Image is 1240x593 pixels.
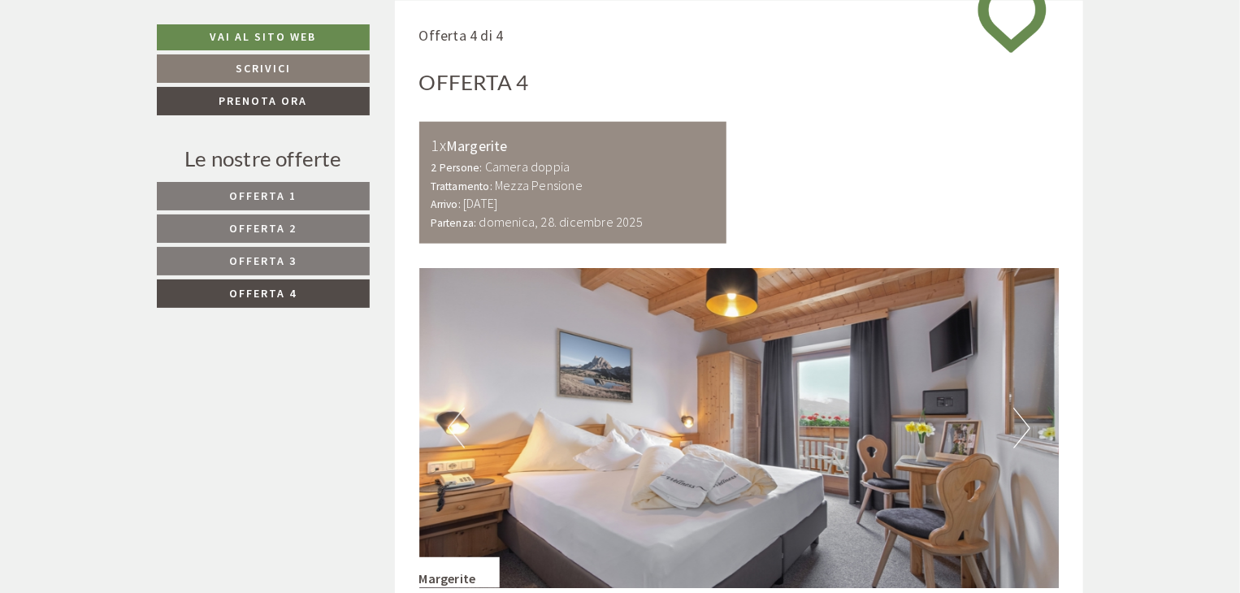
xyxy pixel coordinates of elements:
div: [DATE] [290,13,349,41]
span: Offerta 4 [230,286,297,301]
b: [DATE] [463,195,497,211]
div: Margerite [419,557,501,588]
a: Prenota ora [157,87,370,115]
span: Offerta 3 [230,253,297,268]
small: 15:01 [25,80,245,91]
div: Le nostre offerte [157,144,370,174]
b: Camera doppia [485,158,570,175]
span: Offerta 2 [230,221,297,236]
a: Scrivici [157,54,370,83]
a: Vai al sito web [157,24,370,50]
small: Partenza: [431,216,477,230]
small: Arrivo: [431,197,461,211]
b: Mezza Pensione [495,177,583,193]
div: Margerite [431,134,715,158]
div: Offerta 4 [419,67,529,97]
img: image [419,268,1060,588]
span: Offerta 4 di 4 [419,26,504,45]
div: Buon giorno, come possiamo aiutarla? [13,45,254,94]
b: domenica, 28. dicembre 2025 [479,214,643,230]
small: Trattamento: [431,180,492,193]
div: [GEOGRAPHIC_DATA] [25,48,245,61]
button: Invia [558,428,640,457]
small: 2 Persone: [431,161,483,175]
button: Previous [448,408,465,448]
span: Offerta 1 [230,188,297,203]
b: 1x [431,135,446,155]
button: Next [1013,408,1030,448]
